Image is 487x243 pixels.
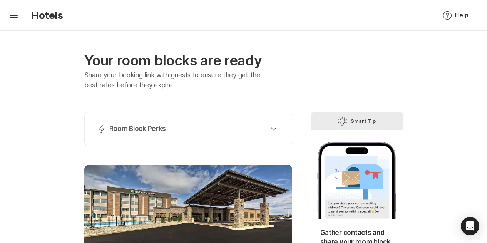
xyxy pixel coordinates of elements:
[461,217,479,235] div: Open Intercom Messenger
[94,121,283,137] button: Room Block Perks
[84,52,292,69] p: Your room blocks are ready
[351,116,376,126] p: Smart Tip
[84,70,272,90] p: Share your booking link with guests to ensure they get the best rates before they expire.
[31,9,63,21] p: Hotels
[433,6,478,25] button: Help
[109,124,166,134] p: Room Block Perks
